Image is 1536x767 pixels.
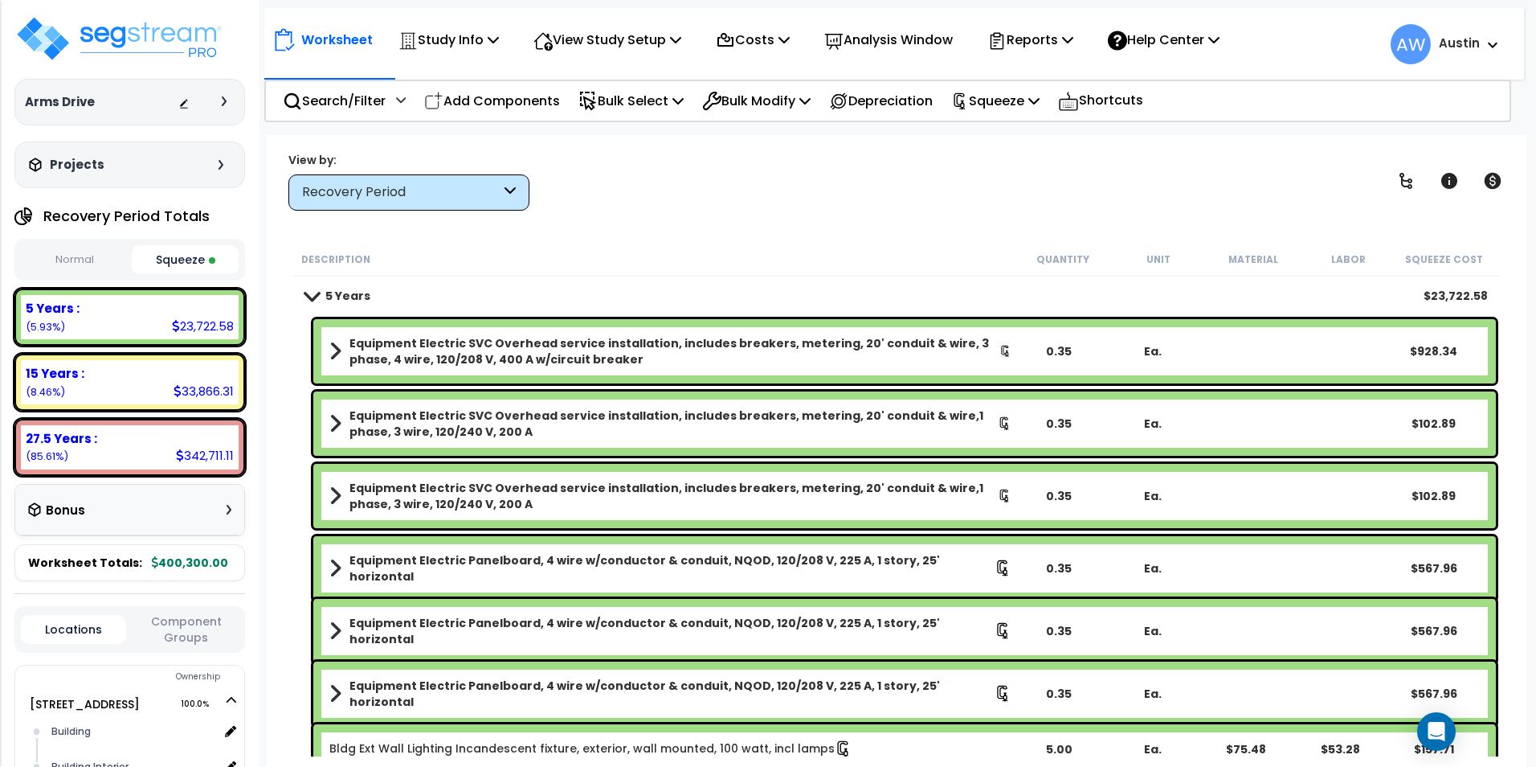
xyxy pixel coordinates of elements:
[21,246,128,274] button: Normal
[50,157,104,173] h3: Projects
[302,183,500,202] div: Recovery Period
[329,678,1011,710] a: Assembly Title
[1387,488,1480,504] div: $102.89
[1228,253,1278,266] small: Material
[1106,560,1199,576] div: Ea.
[987,29,1073,51] p: Reports
[1013,623,1105,639] div: 0.35
[1106,488,1199,504] div: Ea.
[1106,343,1199,359] div: Ea.
[26,430,97,447] b: 27.5 Years :
[1108,29,1219,51] p: Help Center
[329,740,852,758] a: Individual Item
[1387,686,1480,702] div: $567.96
[26,300,80,317] b: 5 Years :
[1405,253,1483,266] small: Squeeze Cost
[30,696,140,712] a: [STREET_ADDRESS] 100.0%
[26,365,84,382] b: 15 Years :
[283,90,386,112] p: Search/Filter
[1013,741,1105,757] div: 5.00
[1013,488,1105,504] div: 0.35
[1387,741,1480,757] div: $157.71
[533,29,681,51] p: View Study Setup
[329,615,1011,647] a: Assembly Title
[132,245,239,274] button: Squeeze
[1013,560,1105,576] div: 0.35
[174,383,234,400] div: 33,866.31
[702,90,811,112] p: Bulk Modify
[46,504,85,518] h3: Bonus
[349,335,999,367] b: Equipment Electric SVC Overhead service installation, includes breakers, metering, 20' conduit & ...
[1146,253,1170,266] small: Unit
[951,90,1040,112] p: Squeeze
[1200,741,1293,757] div: $75.48
[349,615,995,647] b: Equipment Electric Panelboard, 4 wire w/conductor & conduit, NQOD, 120/208 V, 225 A, 1 story, 25'...
[14,14,223,63] img: logo_pro_r.png
[1439,35,1480,51] b: Austin
[1013,343,1105,359] div: 0.35
[288,152,529,168] div: View by:
[172,318,234,334] div: 23,722.58
[26,449,68,463] small: 85.61356732450662%
[716,29,790,51] p: Costs
[415,82,569,120] div: Add Components
[21,615,126,644] button: Locations
[47,722,219,741] div: Building
[1013,416,1105,432] div: 0.35
[349,480,998,512] b: Equipment Electric SVC Overhead service installation, includes breakers, metering, 20' conduit & ...
[820,82,942,120] div: Depreciation
[1106,741,1199,757] div: Ea.
[176,447,234,464] div: 342,711.11
[349,552,995,584] b: Equipment Electric Panelboard, 4 wire w/conductor & conduit, NQOD, 120/208 V, 225 A, 1 story, 25'...
[25,94,95,110] h3: Arms Drive
[1106,416,1199,432] div: Ea.
[301,253,370,266] small: Description
[47,667,244,687] div: Ownership
[181,695,223,714] span: 100.0%
[325,288,370,304] b: 5 Years
[1058,89,1143,113] p: Shortcuts
[1424,288,1488,304] div: $23,722.58
[329,335,1011,367] a: Assembly Title
[1106,686,1199,702] div: Ea.
[349,408,998,440] b: Equipment Electric SVC Overhead service installation, includes breakers, metering, 20' conduit & ...
[1387,343,1480,359] div: $928.34
[26,385,65,399] small: 8.460232325755683%
[1013,686,1105,702] div: 0.35
[329,408,1011,440] a: Assembly Title
[26,320,65,334] small: 5.926200349737697%
[1391,24,1431,64] span: AW
[829,90,933,112] p: Depreciation
[1387,560,1480,576] div: $567.96
[134,613,239,646] button: Component Groups
[1106,623,1199,639] div: Ea.
[329,552,1011,584] a: Assembly Title
[329,480,1011,512] a: Assembly Title
[424,90,560,112] p: Add Components
[152,555,228,571] b: 400,300.00
[398,29,499,51] p: Study Info
[43,208,210,224] h4: Recovery Period Totals
[1387,623,1480,639] div: $567.96
[1036,253,1089,266] small: Quantity
[349,678,995,710] b: Equipment Electric Panelboard, 4 wire w/conductor & conduit, NQOD, 120/208 V, 225 A, 1 story, 25'...
[1417,712,1456,751] div: Open Intercom Messenger
[1049,81,1152,121] div: Shortcuts
[301,29,373,51] p: Worksheet
[1294,741,1387,757] div: $53.28
[28,555,142,571] span: Worksheet Totals:
[578,90,684,112] p: Bulk Select
[1387,416,1480,432] div: $102.89
[1331,253,1366,266] small: Labor
[824,29,953,51] p: Analysis Window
